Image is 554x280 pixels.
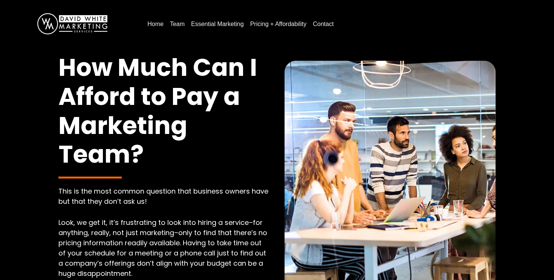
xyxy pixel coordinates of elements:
a: DavidWhite-Marketing-Logo [37,20,107,26]
span: How Much Can I Afford to Pay a Marketing Team? [58,51,257,171]
nav: Menu [144,18,539,30]
img: DavidWhite-Marketing-Logo [37,13,107,34]
a: Home [144,18,167,30]
a: Essential Marketing [188,18,247,30]
p: This is the most common question that business owners have but that they don’t ask us! [58,186,269,206]
a: Team [167,18,188,30]
a: Contact [310,18,337,30]
p: Look, we get it, it’s frustrating to look into hiring a service–for anything, really, not just ma... [58,217,269,278]
a: Pricing + Affordability [247,18,310,30]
